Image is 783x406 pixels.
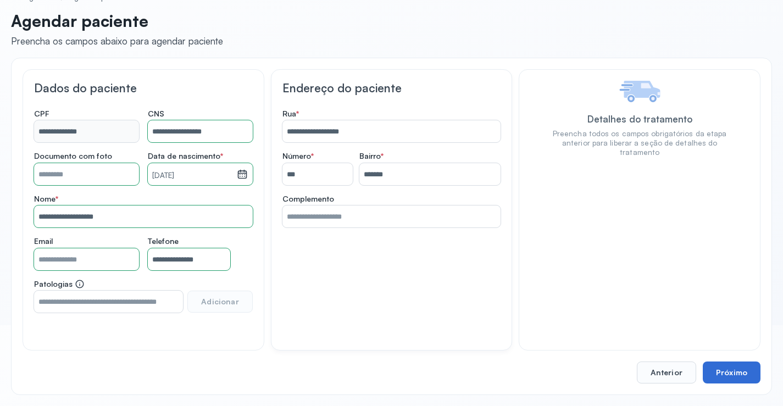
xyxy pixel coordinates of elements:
[152,170,232,181] small: [DATE]
[187,291,252,313] button: Adicionar
[587,113,692,125] div: Detalhes do tratamento
[619,81,660,102] img: Imagem de Detalhes do tratamento
[359,151,384,161] span: Bairro
[637,361,696,383] button: Anterior
[11,11,223,31] p: Agendar paciente
[34,109,49,119] span: CPF
[282,109,299,119] span: Rua
[282,81,501,95] h3: Endereço do paciente
[148,236,179,246] span: Telefone
[34,236,53,246] span: Email
[552,129,727,157] div: Preencha todos os campos obrigatórios da etapa anterior para liberar a seção de detalhes do trata...
[148,151,223,161] span: Data de nascimento
[11,35,223,47] div: Preencha os campos abaixo para agendar paciente
[703,361,760,383] button: Próximo
[282,151,314,161] span: Número
[34,194,58,204] span: Nome
[34,81,253,95] h3: Dados do paciente
[282,194,334,204] span: Complemento
[34,279,85,289] span: Patologias
[34,151,112,161] span: Documento com foto
[148,109,164,119] span: CNS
